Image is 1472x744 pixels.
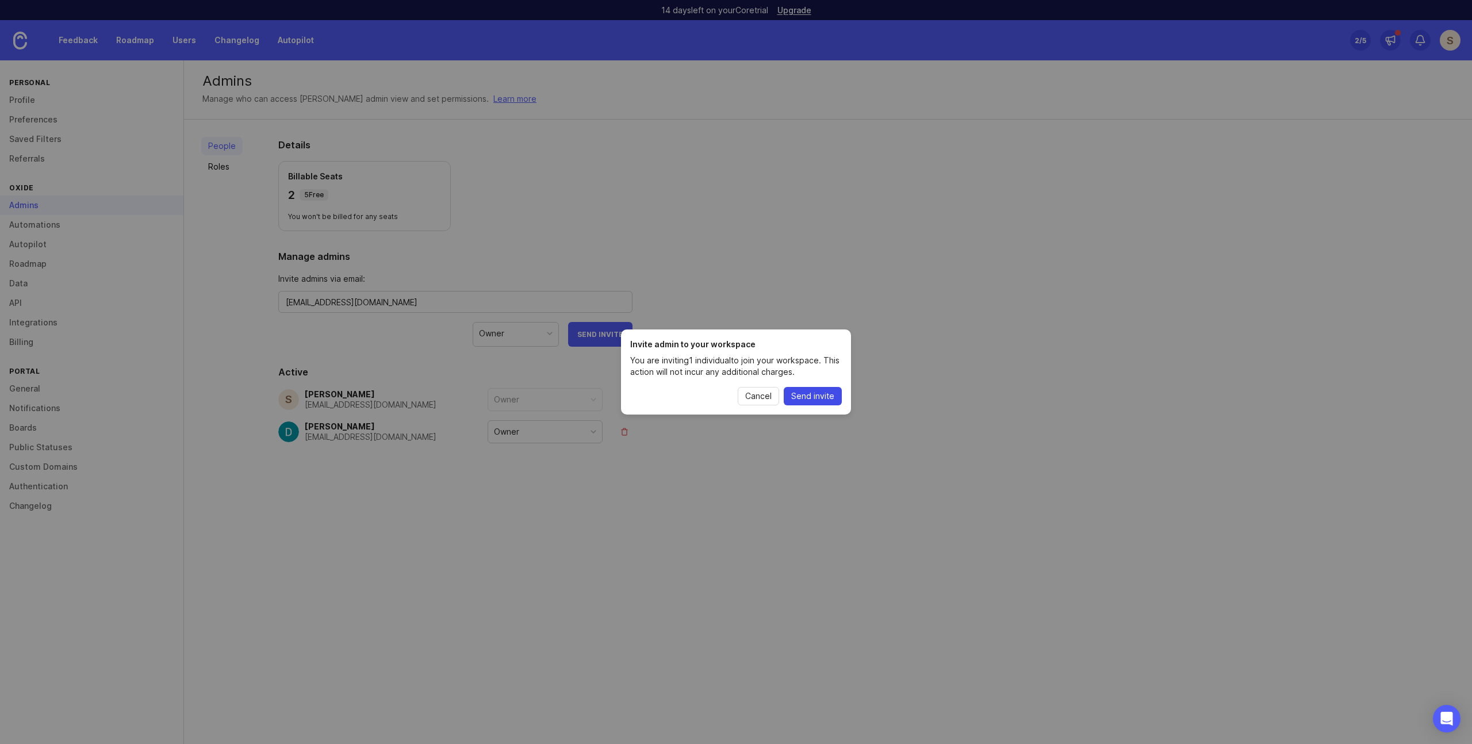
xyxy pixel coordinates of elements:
button: Send invite [784,387,842,405]
p: You are inviting 1 individual to join your workspace. This action will not incur any additional c... [630,355,842,378]
button: Cancel [738,387,779,405]
span: Send invite [791,390,834,402]
span: Cancel [745,390,772,402]
h1: Invite admin to your workspace [630,339,842,350]
div: Open Intercom Messenger [1433,705,1460,733]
